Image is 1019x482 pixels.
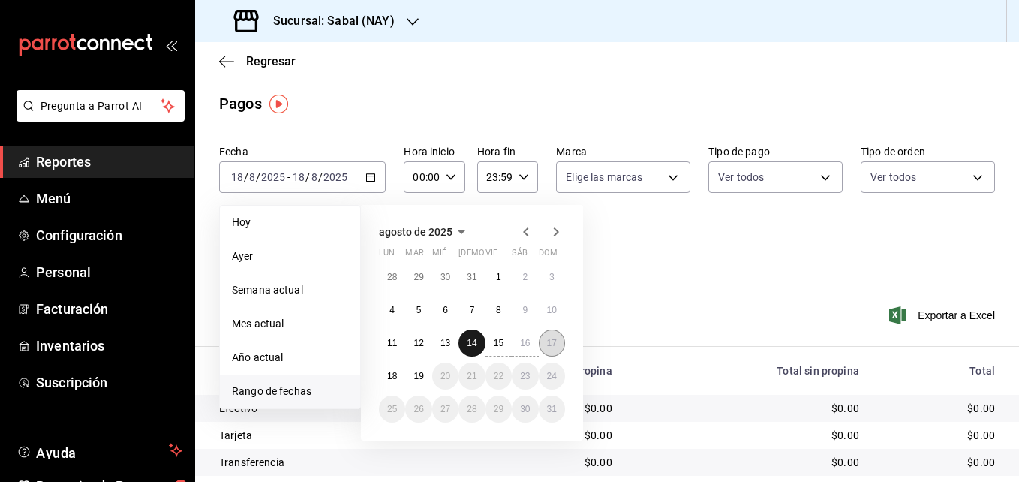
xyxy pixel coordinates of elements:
abbr: 17 de agosto de 2025 [547,338,557,348]
button: 6 de agosto de 2025 [432,297,458,324]
label: Fecha [219,146,386,157]
abbr: 5 de agosto de 2025 [416,305,422,315]
span: Ver todos [870,170,916,185]
span: / [305,171,310,183]
div: $0.00 [883,428,995,443]
label: Hora fin [477,146,538,157]
span: - [287,171,290,183]
input: ---- [323,171,348,183]
abbr: 29 de agosto de 2025 [494,404,503,414]
abbr: 8 de agosto de 2025 [496,305,501,315]
button: Regresar [219,54,296,68]
abbr: 30 de agosto de 2025 [520,404,530,414]
span: Hoy [232,215,348,230]
span: Personal [36,262,182,282]
button: 5 de agosto de 2025 [405,297,431,324]
span: Menú [36,188,182,209]
input: -- [292,171,305,183]
div: Transferencia [219,455,467,470]
abbr: 26 de agosto de 2025 [413,404,423,414]
abbr: 21 de agosto de 2025 [467,371,476,381]
abbr: 28 de julio de 2025 [387,272,397,282]
abbr: 20 de agosto de 2025 [440,371,450,381]
abbr: 27 de agosto de 2025 [440,404,450,414]
button: 25 de agosto de 2025 [379,396,405,423]
abbr: 11 de agosto de 2025 [387,338,397,348]
button: 28 de agosto de 2025 [458,396,485,423]
button: 10 de agosto de 2025 [539,297,565,324]
abbr: 22 de agosto de 2025 [494,371,503,381]
abbr: 19 de agosto de 2025 [413,371,423,381]
abbr: 25 de agosto de 2025 [387,404,397,414]
span: / [318,171,323,183]
a: Pregunta a Parrot AI [11,109,185,125]
span: Mes actual [232,316,348,332]
abbr: 6 de agosto de 2025 [443,305,448,315]
button: 3 de agosto de 2025 [539,264,565,291]
span: Rango de fechas [232,384,348,399]
span: Ayer [232,249,348,264]
span: Semana actual [232,282,348,298]
span: / [256,171,260,183]
span: Pregunta a Parrot AI [41,98,161,114]
span: Ayuda [36,441,163,459]
span: / [244,171,248,183]
input: -- [248,171,256,183]
input: -- [230,171,244,183]
img: Tooltip marker [269,95,288,113]
button: 15 de agosto de 2025 [485,330,512,357]
button: 28 de julio de 2025 [379,264,405,291]
abbr: 31 de julio de 2025 [467,272,476,282]
span: agosto de 2025 [379,226,452,238]
span: Facturación [36,299,182,319]
button: 4 de agosto de 2025 [379,297,405,324]
button: 29 de agosto de 2025 [485,396,512,423]
label: Tipo de orden [861,146,995,157]
abbr: martes [405,248,423,264]
abbr: 12 de agosto de 2025 [413,338,423,348]
abbr: 30 de julio de 2025 [440,272,450,282]
button: 26 de agosto de 2025 [405,396,431,423]
div: $0.00 [883,455,995,470]
label: Tipo de pago [708,146,843,157]
button: 9 de agosto de 2025 [512,297,538,324]
span: Elige las marcas [566,170,642,185]
div: Tarjeta [219,428,467,443]
abbr: jueves [458,248,547,264]
span: Año actual [232,350,348,366]
abbr: 16 de agosto de 2025 [520,338,530,348]
button: 2 de agosto de 2025 [512,264,538,291]
label: Marca [556,146,690,157]
abbr: domingo [539,248,558,264]
abbr: 7 de agosto de 2025 [470,305,475,315]
input: -- [311,171,318,183]
div: $0.00 [636,455,859,470]
button: Pregunta a Parrot AI [17,90,185,122]
span: Inventarios [36,336,182,356]
div: $0.00 [491,455,612,470]
label: Hora inicio [404,146,464,157]
button: 27 de agosto de 2025 [432,396,458,423]
span: Ver todos [718,170,764,185]
button: 29 de julio de 2025 [405,264,431,291]
button: 7 de agosto de 2025 [458,297,485,324]
abbr: viernes [485,248,497,264]
abbr: 10 de agosto de 2025 [547,305,557,315]
span: Configuración [36,225,182,246]
button: 21 de agosto de 2025 [458,363,485,390]
abbr: miércoles [432,248,446,264]
button: 1 de agosto de 2025 [485,264,512,291]
abbr: 29 de julio de 2025 [413,272,423,282]
div: $0.00 [883,401,995,416]
span: Reportes [36,152,182,172]
abbr: lunes [379,248,395,264]
abbr: 4 de agosto de 2025 [389,305,395,315]
span: Regresar [246,54,296,68]
span: Exportar a Excel [892,306,995,324]
abbr: 15 de agosto de 2025 [494,338,503,348]
abbr: 14 de agosto de 2025 [467,338,476,348]
button: 20 de agosto de 2025 [432,363,458,390]
button: 30 de agosto de 2025 [512,396,538,423]
div: $0.00 [636,401,859,416]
